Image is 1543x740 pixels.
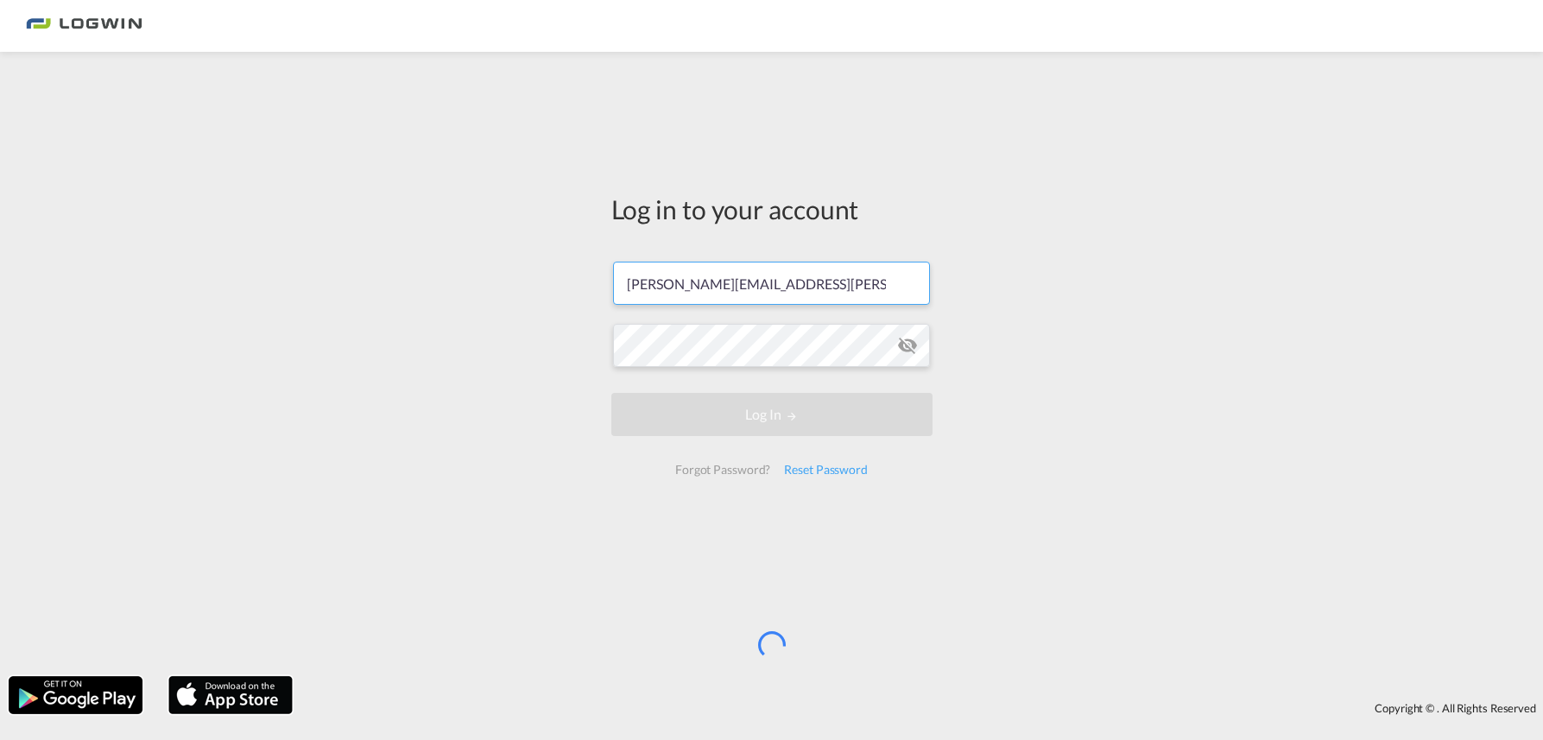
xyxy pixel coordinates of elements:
input: Enter email/phone number [613,262,930,305]
img: bc73a0e0d8c111efacd525e4c8ad7d32.png [26,7,142,46]
button: LOGIN [611,393,933,436]
div: Log in to your account [611,191,933,227]
div: Reset Password [777,454,875,485]
div: Forgot Password? [668,454,777,485]
div: Copyright © . All Rights Reserved [301,693,1543,723]
img: google.png [7,674,144,716]
md-icon: icon-eye-off [897,335,918,356]
img: apple.png [167,674,294,716]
